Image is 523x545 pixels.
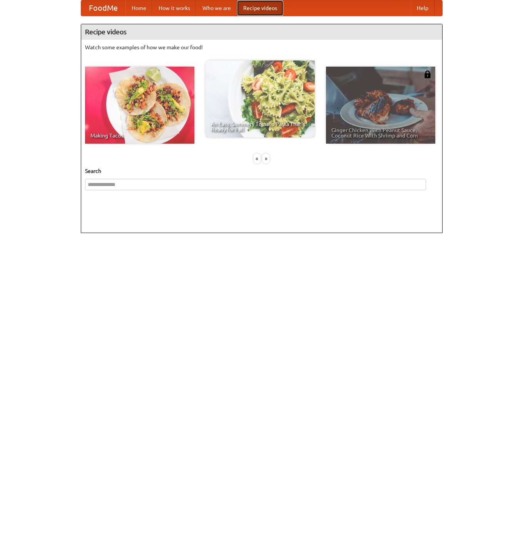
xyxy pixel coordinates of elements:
a: FoodMe [81,0,125,16]
span: An Easy, Summery Tomato Pasta That's Ready for Fall [211,121,309,132]
a: An Easy, Summery Tomato Pasta That's Ready for Fall [206,60,315,138]
h5: Search [85,167,438,175]
a: Who we are [196,0,237,16]
div: « [254,154,261,163]
div: » [262,154,269,163]
span: Making Tacos [90,133,189,138]
a: Help [411,0,434,16]
a: Home [125,0,152,16]
h4: Recipe videos [81,24,442,40]
a: Making Tacos [85,67,194,144]
a: How it works [152,0,196,16]
img: 483408.png [424,70,431,78]
a: Recipe videos [237,0,283,16]
p: Watch some examples of how we make our food! [85,44,438,51]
